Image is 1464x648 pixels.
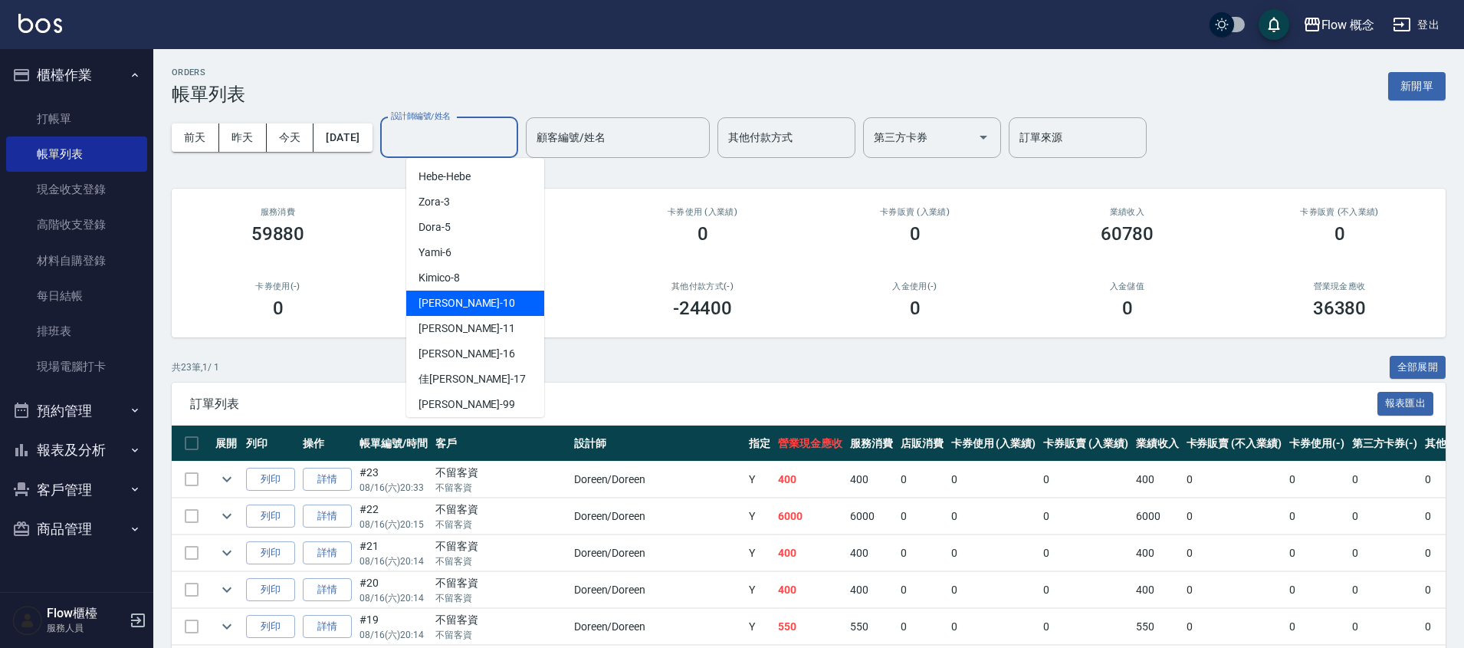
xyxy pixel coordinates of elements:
[435,554,566,568] p: 不留客資
[356,426,432,462] th: 帳單編號/時間
[1285,426,1348,462] th: 卡券使用(-)
[1039,572,1132,608] td: 0
[435,612,566,628] div: 不留客資
[947,572,1040,608] td: 0
[570,498,746,535] td: Doreen /Doreen
[356,609,432,645] td: #19
[6,509,147,549] button: 商品管理
[435,628,566,642] p: 不留客資
[246,468,295,492] button: 列印
[1039,281,1215,291] h2: 入金儲值
[1039,609,1132,645] td: 0
[359,628,428,642] p: 08/16 (六) 20:14
[190,207,366,217] h3: 服務消費
[774,535,846,571] td: 400
[1321,15,1375,35] div: Flow 概念
[910,298,921,319] h3: 0
[1183,535,1285,571] td: 0
[1132,498,1183,535] td: 6000
[897,572,947,608] td: 0
[1348,462,1422,498] td: 0
[12,605,43,636] img: Person
[1259,9,1289,40] button: save
[419,396,515,413] span: [PERSON_NAME] -99
[1348,426,1422,462] th: 第三方卡券(-)
[6,314,147,349] a: 排班表
[1388,78,1446,93] a: 新開單
[1387,11,1446,39] button: 登出
[774,609,846,645] td: 550
[6,137,147,172] a: 帳單列表
[1348,535,1422,571] td: 0
[897,535,947,571] td: 0
[419,371,526,387] span: 佳[PERSON_NAME] -17
[6,172,147,207] a: 現金收支登錄
[1183,498,1285,535] td: 0
[435,575,566,591] div: 不留客資
[1039,462,1132,498] td: 0
[402,207,578,217] h2: 店販消費
[846,498,897,535] td: 6000
[172,123,219,152] button: 前天
[419,194,450,210] span: Zora -3
[1377,396,1434,410] a: 報表匯出
[190,281,366,291] h2: 卡券使用(-)
[435,518,566,531] p: 不留客資
[267,123,314,152] button: 今天
[1334,223,1345,245] h3: 0
[1183,572,1285,608] td: 0
[419,346,515,362] span: [PERSON_NAME] -16
[6,349,147,384] a: 現場電腦打卡
[1039,426,1132,462] th: 卡券販賣 (入業績)
[570,609,746,645] td: Doreen /Doreen
[897,609,947,645] td: 0
[846,426,897,462] th: 服務消費
[1285,535,1348,571] td: 0
[1252,207,1427,217] h2: 卡券販賣 (不入業績)
[774,426,846,462] th: 營業現金應收
[212,426,242,462] th: 展開
[359,554,428,568] p: 08/16 (六) 20:14
[774,498,846,535] td: 6000
[846,535,897,571] td: 400
[1132,609,1183,645] td: 550
[359,591,428,605] p: 08/16 (六) 20:14
[47,621,125,635] p: 服務人員
[1132,535,1183,571] td: 400
[359,518,428,531] p: 08/16 (六) 20:15
[827,207,1003,217] h2: 卡券販賣 (入業績)
[1285,462,1348,498] td: 0
[827,281,1003,291] h2: 入金使用(-)
[419,219,451,235] span: Dora -5
[947,535,1040,571] td: 0
[172,360,219,374] p: 共 23 筆, 1 / 1
[1285,498,1348,535] td: 0
[6,430,147,470] button: 報表及分析
[745,572,774,608] td: Y
[313,123,372,152] button: [DATE]
[419,169,471,185] span: Hebe -Hebe
[947,498,1040,535] td: 0
[190,396,1377,412] span: 訂單列表
[356,462,432,498] td: #23
[1348,498,1422,535] td: 0
[947,462,1040,498] td: 0
[419,270,460,286] span: Kimico -8
[1297,9,1381,41] button: Flow 概念
[356,572,432,608] td: #20
[745,462,774,498] td: Y
[910,223,921,245] h3: 0
[356,535,432,571] td: #21
[1348,572,1422,608] td: 0
[745,535,774,571] td: Y
[971,125,996,150] button: Open
[215,468,238,491] button: expand row
[745,426,774,462] th: 指定
[1122,298,1133,319] h3: 0
[246,505,295,528] button: 列印
[303,578,352,602] a: 詳情
[1183,462,1285,498] td: 0
[246,541,295,565] button: 列印
[570,572,746,608] td: Doreen /Doreen
[1252,281,1427,291] h2: 營業現金應收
